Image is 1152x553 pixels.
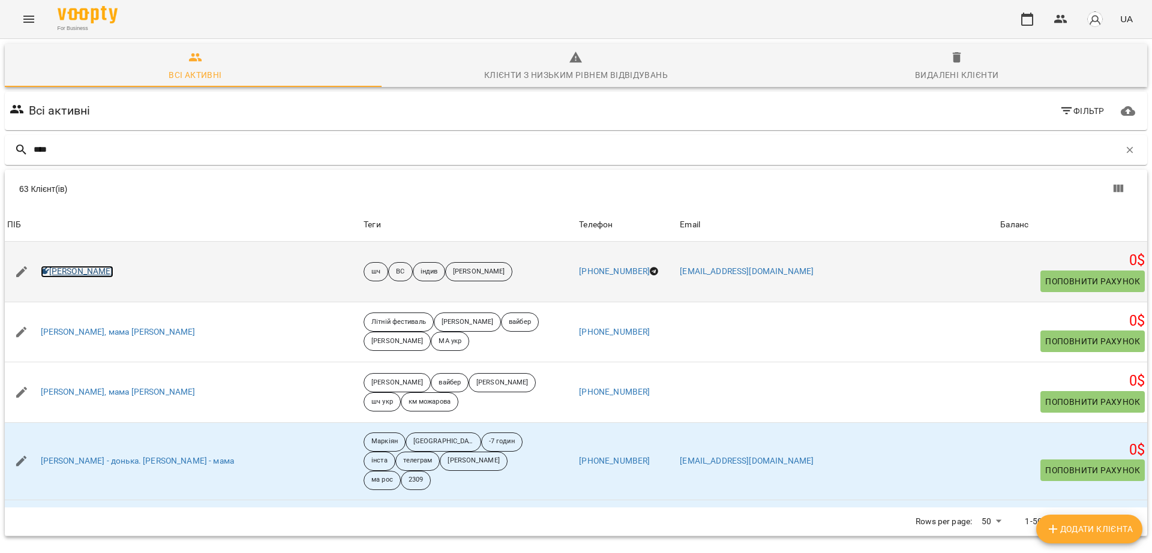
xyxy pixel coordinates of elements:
p: км можарова [409,397,451,407]
p: індив [421,267,438,277]
div: 2309 [401,471,431,490]
p: Маркіян [371,437,398,447]
span: Email [680,218,995,232]
span: For Business [58,25,118,32]
button: UA [1115,8,1138,30]
p: 2309 [409,475,423,485]
div: ВС [388,262,412,281]
button: Поповнити рахунок [1040,271,1145,292]
p: [PERSON_NAME] [371,336,423,347]
button: Next Page [1104,507,1133,536]
a: [PERSON_NAME] - донька. [PERSON_NAME] - мама [41,455,234,467]
div: Email [680,218,700,232]
div: шч укр [364,392,401,411]
button: Поповнити рахунок [1040,330,1145,352]
a: [PERSON_NAME], мама [PERSON_NAME] [41,326,196,338]
span: Телефон [579,218,675,232]
div: телеграм [395,452,440,471]
span: Додати клієнта [1046,522,1133,536]
div: Теги [364,218,574,232]
div: МА укр [431,332,469,351]
div: -7 годин [481,432,523,452]
a: [PHONE_NUMBER] [579,387,650,396]
p: [GEOGRAPHIC_DATA] [413,437,473,447]
div: [GEOGRAPHIC_DATA] [406,432,481,452]
p: [PERSON_NAME] [453,267,505,277]
p: вайбер [509,317,531,327]
p: [PERSON_NAME] [442,317,493,327]
div: Sort [680,218,700,232]
span: Поповнити рахунок [1045,274,1140,288]
div: [PERSON_NAME] [364,332,431,351]
div: Видалені клієнти [915,68,998,82]
a: [PHONE_NUMBER] [579,266,650,276]
div: Літній фестиваль [364,312,434,332]
div: ма рос [364,471,401,490]
div: Всі активні [169,68,221,82]
div: Sort [1000,218,1028,232]
span: Баланс [1000,218,1145,232]
button: Menu [14,5,43,34]
p: [PERSON_NAME] [476,378,528,388]
div: Sort [579,218,613,232]
img: avatar_s.png [1087,11,1103,28]
button: Поповнити рахунок [1040,459,1145,481]
div: км можарова [401,392,458,411]
span: Поповнити рахунок [1045,334,1140,348]
h5: 0 $ [1000,312,1145,330]
p: ВС [396,267,404,277]
div: Маркіян [364,432,406,452]
h6: Всі активні [29,101,91,120]
p: -7 годин [489,437,515,447]
a: [PHONE_NUMBER] [579,327,650,336]
p: [PERSON_NAME] [371,378,423,388]
div: [PERSON_NAME] [445,262,512,281]
a: [PERSON_NAME], мама [PERSON_NAME] [41,386,196,398]
div: Телефон [579,218,613,232]
h5: 0 $ [1000,441,1145,459]
div: ПІБ [7,218,21,232]
div: [PERSON_NAME] [469,373,536,392]
p: МА укр [439,336,461,347]
p: вайбер [439,378,461,388]
p: телеграм [403,456,433,466]
span: Фільтр [1060,104,1105,118]
h5: 0 $ [1000,251,1145,270]
a: [EMAIL_ADDRESS][DOMAIN_NAME] [680,456,814,465]
div: [PERSON_NAME] [364,373,431,392]
h5: 0 $ [1000,372,1145,390]
span: Поповнити рахунок [1045,395,1140,409]
p: Літній фестиваль [371,317,426,327]
div: шч [364,262,388,281]
button: Додати клієнта [1036,515,1142,543]
div: 50 [977,513,1006,530]
span: Поповнити рахунок [1045,463,1140,477]
div: Table Toolbar [5,170,1147,208]
a: [PHONE_NUMBER] [579,456,650,465]
span: ПІБ [7,218,359,232]
p: Rows per page: [916,516,972,528]
button: Фільтр [1055,100,1109,122]
button: Поповнити рахунок [1040,391,1145,413]
p: ма рос [371,475,393,485]
div: індив [413,262,446,281]
div: вайбер [431,373,469,392]
div: Баланс [1000,218,1028,232]
div: інста [364,452,395,471]
div: вайбер [501,312,539,332]
img: Voopty Logo [58,6,118,23]
div: 63 Клієнт(ів) [19,183,586,195]
div: [PERSON_NAME] [434,312,501,332]
a: [PERSON_NAME] [41,266,113,278]
p: 1-50 of 63 [1025,516,1063,528]
div: [PERSON_NAME] [440,452,507,471]
p: [PERSON_NAME] [448,456,499,466]
p: шч укр [371,397,393,407]
span: UA [1120,13,1133,25]
a: [EMAIL_ADDRESS][DOMAIN_NAME] [680,266,814,276]
p: інста [371,456,388,466]
div: Клієнти з низьким рівнем відвідувань [484,68,668,82]
p: шч [371,267,380,277]
div: Sort [7,218,21,232]
button: Показати колонки [1104,175,1133,203]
